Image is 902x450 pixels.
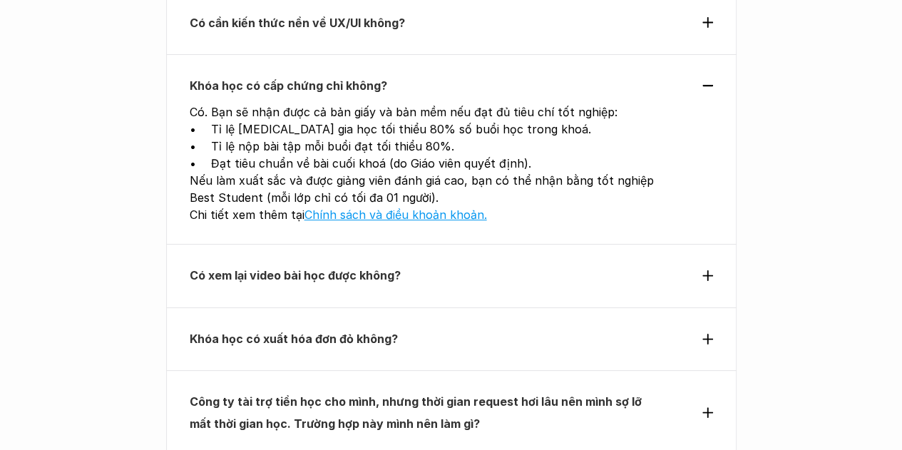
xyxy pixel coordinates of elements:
[190,103,666,121] p: Có. Bạn sẽ nhận được cả bản giấy và bản mềm nếu đạt đủ tiêu chí tốt nghiệp:
[211,121,666,138] p: Tỉ lệ [MEDICAL_DATA] gia học tối thiểu 80% số buổi học trong khoá.
[190,332,398,346] strong: Khóa học có xuất hóa đơn đỏ không?
[190,172,666,206] p: Nếu làm xuất sắc và được giảng viên đánh giá cao, bạn có thể nhận bằng tốt nghiệp Best Student (m...
[211,155,666,172] p: Đạt tiêu chuẩn về bài cuối khoá (do Giáo viên quyết định).
[211,138,666,155] p: Tỉ lệ nộp bài tập mỗi buổi đạt tối thiểu 80%.
[190,16,405,30] strong: Có cần kiến thức nền về UX/UI không?
[190,394,645,430] strong: Công ty tài trợ tiền học cho mình, nhưng thời gian request hơi lâu nên mình sợ lỡ mất thời gian h...
[190,206,666,223] p: Chi tiết xem thêm tại
[190,78,387,93] strong: Khóa học có cấp chứng chỉ không?
[304,208,487,222] a: Chính sách và điều khoản khoản.
[190,268,401,282] strong: Có xem lại video bài học được không?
